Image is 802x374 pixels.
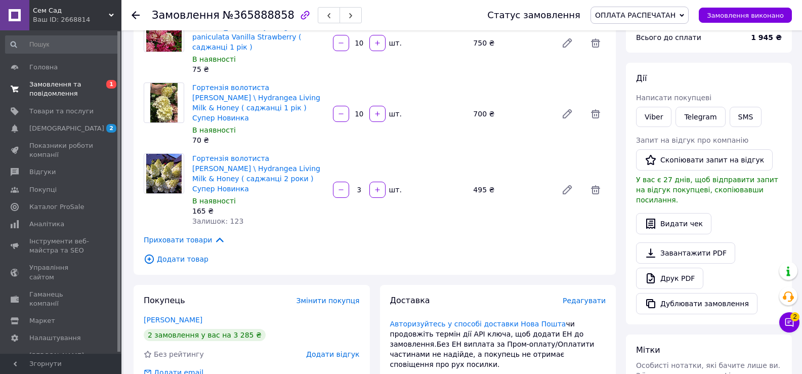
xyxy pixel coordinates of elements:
[29,237,94,255] span: Інструменти веб-майстра та SEO
[557,33,577,53] a: Редагувати
[585,104,606,124] span: Видалити
[387,185,403,195] div: шт.
[636,176,778,204] span: У вас є 27 днів, щоб відправити запит на відгук покупцеві, скопіювавши посилання.
[676,107,725,127] a: Telegram
[144,316,202,324] a: [PERSON_NAME]
[192,135,325,145] div: 70 ₴
[595,11,676,19] span: ОПЛАТА РАСПЕЧАТАН
[192,84,320,122] a: Гортензія волотиста [PERSON_NAME] \ Hydrangea Living Milk & Honey ( саджанці 1 рік ) Супер Новинка
[29,316,55,325] span: Маркет
[487,10,580,20] div: Статус замовлення
[29,220,64,229] span: Аналітика
[636,213,711,234] button: Видати чек
[699,8,792,23] button: Замовлення виконано
[636,107,671,127] a: Viber
[144,254,606,265] span: Додати товар
[29,107,94,116] span: Товари та послуги
[390,319,606,369] div: чи продовжіть термін дії АРІ ключа, щоб додати ЕН до замовлення.Без ЕН виплата за Пром-оплату/Опл...
[29,141,94,159] span: Показники роботи компанії
[144,296,185,305] span: Покупець
[154,350,204,358] span: Без рейтингу
[192,13,302,51] a: Гортензія волотиста [PERSON_NAME] \ Hydrangea paniculata Vanilla Strawberry ( саджанці 1 рік )
[29,80,94,98] span: Замовлення та повідомлення
[585,33,606,53] span: Видалити
[5,35,119,54] input: Пошук
[390,320,566,328] a: Авторизуйтесь у способі доставки Нова Пошта
[29,334,81,343] span: Налаштування
[146,154,182,193] img: Гортензія волотиста Лівінг Мілк Хані \ Hydrangea Living Milk & Honey ( саджанці 2 роки ) Супер Но...
[469,36,553,50] div: 750 ₴
[192,206,325,216] div: 165 ₴
[106,124,116,133] span: 2
[192,217,243,225] span: Залишок: 123
[636,149,773,171] button: Скопіювати запит на відгук
[29,168,56,177] span: Відгуки
[29,185,57,194] span: Покупці
[29,202,84,212] span: Каталог ProSale
[33,15,121,24] div: Ваш ID: 2668814
[563,297,606,305] span: Редагувати
[297,297,360,305] span: Змінити покупця
[751,33,782,41] b: 1 945 ₴
[469,183,553,197] div: 495 ₴
[192,55,236,63] span: В наявності
[223,9,294,21] span: №365888858
[387,109,403,119] div: шт.
[779,312,799,333] button: Чат з покупцем2
[636,136,748,144] span: Запит на відгук про компанію
[144,329,266,341] div: 2 замовлення у вас на 3 285 ₴
[557,104,577,124] a: Редагувати
[29,263,94,281] span: Управління сайтом
[585,180,606,200] span: Видалити
[144,234,225,245] span: Приховати товари
[707,12,784,19] span: Замовлення виконано
[636,73,647,83] span: Дії
[469,107,553,121] div: 700 ₴
[636,293,757,314] button: Дублювати замовлення
[557,180,577,200] a: Редагувати
[29,63,58,72] span: Головна
[636,242,735,264] a: Завантажити PDF
[132,10,140,20] div: Повернутися назад
[192,154,320,193] a: Гортензія волотиста [PERSON_NAME] \ Hydrangea Living Milk & Honey ( саджанці 2 роки ) Супер Новинка
[636,345,660,355] span: Мітки
[730,107,762,127] button: SMS
[146,12,182,52] img: Гортензія волотиста Ваніла Страуберри \ Hydrangea paniculata Vanilla Strawberry ( саджанці 1 рік )
[192,64,325,74] div: 75 ₴
[390,296,430,305] span: Доставка
[152,9,220,21] span: Замовлення
[636,33,701,41] span: Всього до сплати
[29,124,104,133] span: [DEMOGRAPHIC_DATA]
[636,268,703,289] a: Друк PDF
[387,38,403,48] div: шт.
[306,350,359,358] span: Додати відгук
[192,197,236,205] span: В наявності
[790,312,799,321] span: 2
[192,126,236,134] span: В наявності
[106,80,116,89] span: 1
[33,6,109,15] span: Сем Сад
[636,94,711,102] span: Написати покупцеві
[150,83,178,122] img: Гортензія волотиста Лівінг Мілк Хані \ Hydrangea Living Milk & Honey ( саджанці 1 рік ) Супер Нов...
[29,290,94,308] span: Гаманець компанії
